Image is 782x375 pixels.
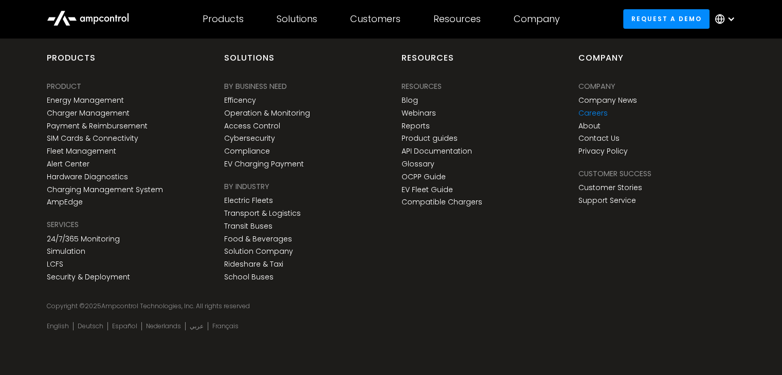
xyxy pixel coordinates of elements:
[224,134,275,143] a: Cybersecurity
[78,322,103,330] a: Deutsch
[224,235,292,243] a: Food & Beverages
[224,52,275,72] div: Solutions
[212,322,239,330] a: Français
[433,13,481,25] div: Resources
[47,219,79,230] div: SERVICES
[224,96,256,105] a: Efficency
[224,209,301,218] a: Transport & Logistics
[224,109,310,118] a: Operation & Monitoring
[224,247,293,256] a: Solution Company
[47,235,120,243] a: 24/7/365 Monitoring
[224,273,274,282] a: School Buses
[47,260,63,269] a: LCFS
[224,222,272,231] a: Transit Buses
[402,81,442,92] div: Resources
[190,322,204,330] a: عربي
[277,13,317,25] div: Solutions
[47,52,96,72] div: products
[578,134,620,143] a: Contact Us
[514,13,560,25] div: Company
[402,198,482,207] a: Compatible Chargers
[350,13,401,25] div: Customers
[402,185,453,194] a: EV Fleet Guide
[47,96,124,105] a: Energy Management
[402,96,418,105] a: Blog
[578,147,628,156] a: Privacy Policy
[402,147,472,156] a: API Documentation
[578,109,608,118] a: Careers
[47,173,128,181] a: Hardware Diagnostics
[224,81,287,92] div: BY BUSINESS NEED
[47,302,735,310] div: Copyright © Ampcontrol Technologies, Inc. All rights reserved
[47,322,69,330] a: English
[85,302,101,310] span: 2025
[146,322,181,330] a: Nederlands
[578,196,636,205] a: Support Service
[578,183,642,192] a: Customer Stories
[47,147,116,156] a: Fleet Management
[47,185,163,194] a: Charging Management System
[203,13,244,25] div: Products
[47,160,89,168] a: Alert Center
[402,122,430,130] a: Reports
[402,134,458,143] a: Product guides
[224,160,304,168] a: EV Charging Payment
[112,322,137,330] a: Español
[224,181,269,192] div: BY INDUSTRY
[578,52,624,72] div: Company
[47,81,81,92] div: PRODUCT
[224,122,280,130] a: Access Control
[623,9,710,28] a: Request a demo
[224,196,273,205] a: Electric Fleets
[47,247,85,256] a: Simulation
[578,96,637,105] a: Company News
[47,109,130,118] a: Charger Management
[578,168,651,179] div: Customer success
[47,198,83,207] a: AmpEdge
[578,81,615,92] div: Company
[402,109,436,118] a: Webinars
[47,273,130,282] a: Security & Deployment
[224,147,270,156] a: Compliance
[224,260,283,269] a: Rideshare & Taxi
[578,122,601,130] a: About
[47,134,138,143] a: SIM Cards & Connectivity
[47,122,148,130] a: Payment & Reimbursement
[402,52,454,72] div: Resources
[402,160,434,168] a: Glossary
[402,173,446,181] a: OCPP Guide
